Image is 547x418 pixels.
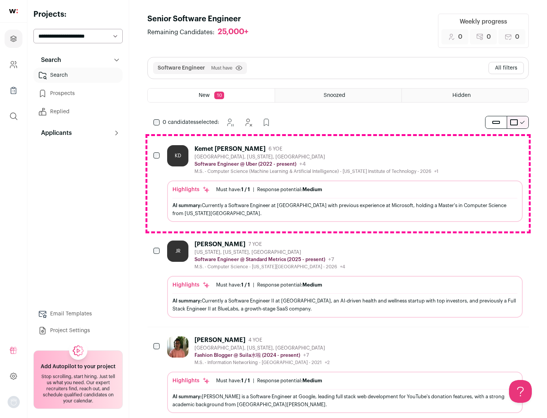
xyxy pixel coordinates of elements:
[33,52,123,68] button: Search
[216,378,250,384] div: Must have:
[41,363,115,370] h2: Add Autopilot to your project
[216,282,322,288] ul: |
[8,396,20,408] button: Open dropdown
[172,203,202,208] span: AI summary:
[515,32,519,41] span: 0
[194,154,438,160] div: [GEOGRAPHIC_DATA], [US_STATE], [GEOGRAPHIC_DATA]
[452,93,471,98] span: Hidden
[324,93,345,98] span: Snoozed
[172,298,202,303] span: AI summary:
[241,378,250,383] span: 1 / 1
[402,89,528,102] a: Hidden
[194,352,300,358] p: Fashion Blogger @ Suila水啦 (2024 - present)
[302,282,322,287] span: Medium
[33,9,123,20] h2: Projects:
[216,187,250,193] div: Must have:
[248,337,262,343] span: 4 YOE
[167,145,523,222] a: KD Kemet [PERSON_NAME] 6 YOE [GEOGRAPHIC_DATA], [US_STATE], [GEOGRAPHIC_DATA] Software Engineer @...
[172,394,202,399] span: AI summary:
[248,241,262,247] span: 7 YOE
[167,241,523,317] a: JR [PERSON_NAME] 7 YOE [US_STATE], [US_STATE], [GEOGRAPHIC_DATA] Software Engineer @ Standard Met...
[241,187,250,192] span: 1 / 1
[172,393,517,408] div: [PERSON_NAME] is a Software Engineer at Google, leading full stack web development for YouTube's ...
[299,161,306,167] span: +4
[33,350,123,409] a: Add Autopilot to your project Stop scrolling, start hiring. Just tell us what you need. Our exper...
[194,249,345,255] div: [US_STATE], [US_STATE], [GEOGRAPHIC_DATA]
[167,241,188,262] div: JR
[194,161,296,167] p: Software Engineer @ Uber (2022 - present)
[460,17,507,26] div: Weekly progress
[172,201,517,217] div: Currently a Software Engineer at [GEOGRAPHIC_DATA] with previous experience at Microsoft, holding...
[33,86,123,101] a: Prospects
[218,27,248,37] div: 25,000+
[257,282,322,288] div: Response potential:
[163,119,219,126] span: selected:
[325,360,330,365] span: +2
[216,282,250,288] div: Must have:
[172,281,210,289] div: Highlights
[489,62,524,74] button: All filters
[216,378,322,384] ul: |
[147,14,256,24] h1: Senior Software Engineer
[194,256,325,263] p: Software Engineer @ Standard Metrics (2025 - present)
[328,257,334,262] span: +7
[194,264,345,270] div: M.S. - Computer Science - [US_STATE][GEOGRAPHIC_DATA] - 2026
[257,187,322,193] div: Response potential:
[194,241,245,248] div: [PERSON_NAME]
[302,378,322,383] span: Medium
[8,396,20,408] img: nopic.png
[5,30,22,48] a: Projects
[33,68,123,83] a: Search
[36,128,72,138] p: Applicants
[172,186,210,193] div: Highlights
[5,81,22,100] a: Company Lists
[5,55,22,74] a: Company and ATS Settings
[509,380,532,403] iframe: Help Scout Beacon - Open
[194,359,330,366] div: M.S. - Information Networking - [GEOGRAPHIC_DATA] - 2021
[172,377,210,385] div: Highlights
[458,32,462,41] span: 0
[194,336,245,344] div: [PERSON_NAME]
[33,125,123,141] button: Applicants
[257,378,322,384] div: Response potential:
[259,115,274,130] button: Add to Prospects
[194,345,330,351] div: [GEOGRAPHIC_DATA], [US_STATE], [GEOGRAPHIC_DATA]
[269,146,282,152] span: 6 YOE
[222,115,237,130] button: Snooze
[194,145,266,153] div: Kemet [PERSON_NAME]
[36,55,61,65] p: Search
[158,64,205,72] button: Software Engineer
[340,264,345,269] span: +4
[33,104,123,119] a: Replied
[214,92,224,99] span: 10
[240,115,256,130] button: Hide
[216,187,322,193] ul: |
[167,336,188,358] img: ebffc8b94a612106133ad1a79c5dcc917f1f343d62299c503ebb759c428adb03.jpg
[211,65,232,71] span: Must have
[163,120,196,125] span: 0 candidates
[241,282,250,287] span: 1 / 1
[33,323,123,338] a: Project Settings
[302,187,322,192] span: Medium
[38,374,118,404] div: Stop scrolling, start hiring. Just tell us what you need. Our expert recruiters find, reach out, ...
[172,297,517,313] div: Currently a Software Engineer II at [GEOGRAPHIC_DATA], an AI-driven health and wellness startup w...
[194,168,438,174] div: M.S. - Computer Science (Machine Learning & Artificial Intelligence) - [US_STATE] Institute of Te...
[33,306,123,321] a: Email Templates
[9,9,18,13] img: wellfound-shorthand-0d5821cbd27db2630d0214b213865d53afaa358527fdda9d0ea32b1df1b89c2c.svg
[199,93,210,98] span: New
[147,28,215,37] span: Remaining Candidates:
[167,336,523,413] a: [PERSON_NAME] 4 YOE [GEOGRAPHIC_DATA], [US_STATE], [GEOGRAPHIC_DATA] Fashion Blogger @ Suila水啦 (2...
[167,145,188,166] div: KD
[487,32,491,41] span: 0
[275,89,402,102] a: Snoozed
[303,353,309,358] span: +7
[434,169,438,174] span: +1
